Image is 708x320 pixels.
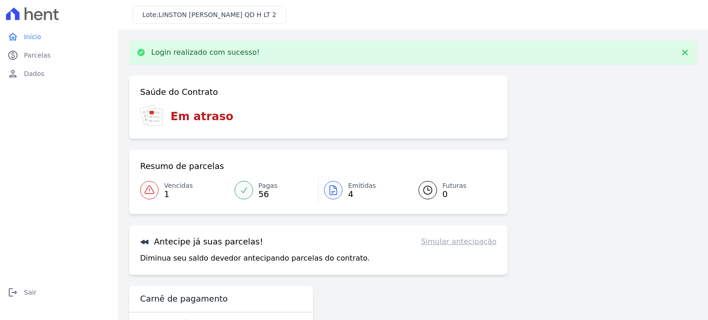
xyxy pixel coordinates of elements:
[4,64,114,83] a: personDados
[348,191,376,198] span: 4
[4,46,114,64] a: paidParcelas
[259,191,277,198] span: 56
[4,28,114,46] a: homeInício
[348,181,376,191] span: Emitidas
[171,108,233,125] h3: Em atraso
[407,177,497,203] a: Futuras 0
[7,68,18,79] i: person
[24,51,51,60] span: Parcelas
[4,283,114,302] a: logoutSair
[140,161,224,172] h3: Resumo de parcelas
[442,181,466,191] span: Futuras
[7,31,18,42] i: home
[140,177,229,203] a: Vencidas 1
[140,293,228,304] h3: Carnê de pagamento
[442,191,466,198] span: 0
[142,10,277,20] h3: Lote:
[24,32,41,41] span: Início
[151,48,260,57] p: Login realizado com sucesso!
[140,87,218,98] h3: Saúde do Contrato
[229,177,319,203] a: Pagas 56
[24,69,44,78] span: Dados
[164,181,193,191] span: Vencidas
[259,181,277,191] span: Pagas
[24,288,36,297] span: Sair
[319,177,407,203] a: Emitidas 4
[164,191,193,198] span: 1
[140,253,370,264] p: Diminua seu saldo devedor antecipando parcelas do contrato.
[159,11,277,18] span: LINSTON [PERSON_NAME] QD H LT 2
[7,287,18,298] i: logout
[421,236,496,247] a: Simular antecipação
[7,50,18,61] i: paid
[140,236,263,247] h3: Antecipe já suas parcelas!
